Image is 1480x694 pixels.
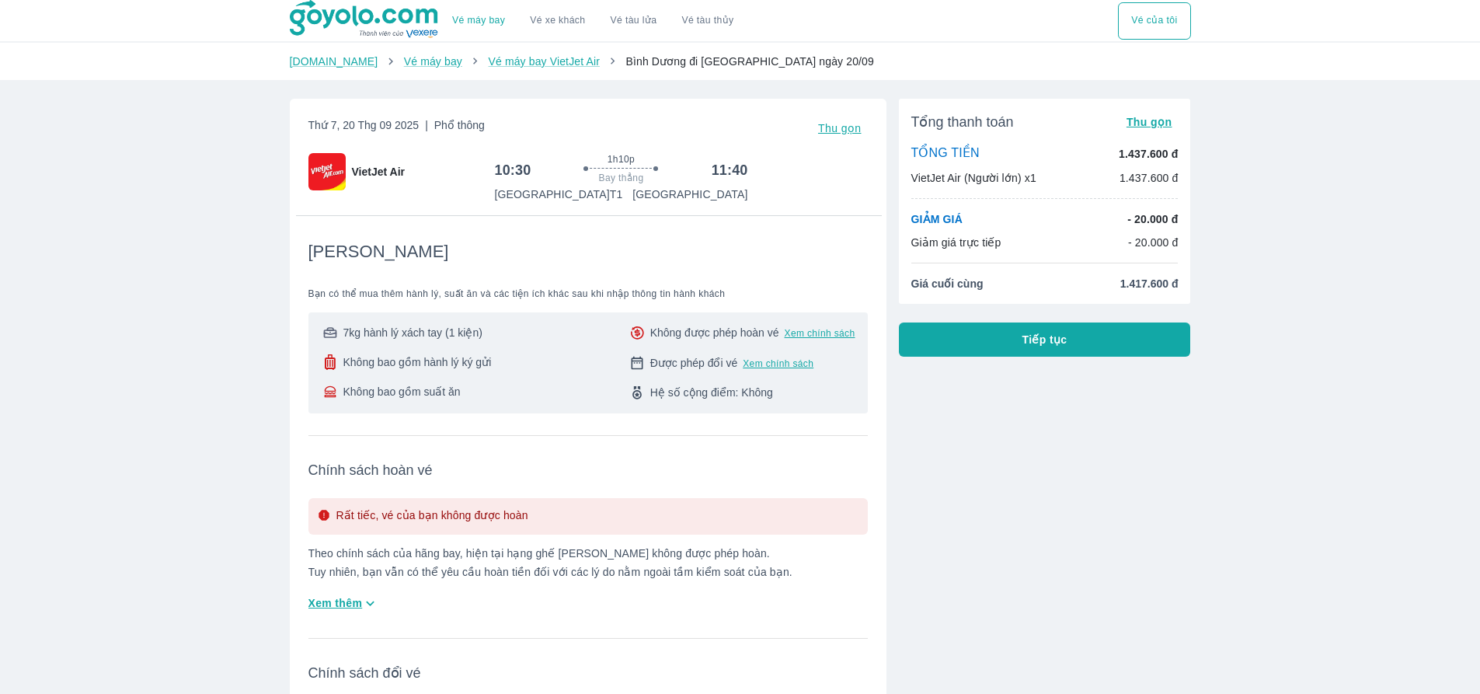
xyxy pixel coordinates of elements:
button: Xem thêm [302,591,385,616]
a: Vé máy bay [404,55,462,68]
span: Bay thẳng [599,172,644,184]
span: Tiếp tục [1022,332,1067,347]
p: 1.437.600 đ [1119,146,1178,162]
button: Vé của tôi [1118,2,1190,40]
span: Không bao gồm suất ăn [343,384,460,399]
button: Tiếp tục [899,323,1191,357]
button: Xem chính sách [743,357,813,370]
span: 1h10p [608,153,635,166]
a: Vé tàu lửa [598,2,670,40]
span: Xem thêm [308,595,363,611]
p: TỔNG TIỀN [911,145,980,162]
span: Thứ 7, 20 Thg 09 2025 [308,117,485,139]
p: Rất tiếc, vé của bạn không được hoàn [336,507,528,525]
button: Thu gọn [1120,111,1179,133]
button: Vé tàu thủy [669,2,746,40]
p: [GEOGRAPHIC_DATA] T1 [494,187,622,202]
a: Vé máy bay [452,15,505,26]
a: [DOMAIN_NAME] [290,55,378,68]
span: Bình Dương đi [GEOGRAPHIC_DATA] ngày 20/09 [625,55,873,68]
button: Xem chính sách [785,327,855,340]
p: Theo chính sách của hãng bay, hiện tại hạng ghế [PERSON_NAME] không được phép hoàn. Tuy nhiên, bạ... [308,547,868,578]
span: Bạn có thể mua thêm hành lý, suất ăn và các tiện ích khác sau khi nhập thông tin hành khách [308,288,868,300]
button: Thu gọn [812,117,868,139]
a: Vé máy bay VietJet Air [488,55,599,68]
h6: 11:40 [712,161,748,180]
p: VietJet Air (Người lớn) x1 [911,170,1036,186]
span: Hệ số cộng điểm: Không [650,385,773,400]
span: Không bao gồm hành lý ký gửi [343,354,491,370]
a: Vé xe khách [530,15,585,26]
span: Không được phép hoàn vé [650,325,779,340]
span: Phổ thông [434,119,485,131]
p: - 20.000 đ [1128,235,1179,250]
h6: 10:30 [494,161,531,180]
span: [PERSON_NAME] [308,241,449,263]
span: Giá cuối cùng [911,276,984,291]
span: Thu gọn [1127,116,1172,128]
p: Giảm giá trực tiếp [911,235,1001,250]
div: choose transportation mode [1118,2,1190,40]
p: 1.437.600 đ [1120,170,1179,186]
span: VietJet Air [352,164,405,180]
span: Tổng thanh toán [911,113,1014,131]
span: Chính sách đổi vé [308,664,868,682]
span: Chính sách hoàn vé [308,461,868,480]
span: | [425,119,428,131]
span: Thu gọn [818,122,862,134]
nav: breadcrumb [290,54,1191,69]
span: 1.417.600 đ [1120,276,1179,291]
p: - 20.000 đ [1127,211,1178,227]
div: choose transportation mode [440,2,746,40]
span: 7kg hành lý xách tay (1 kiện) [343,325,482,340]
span: Được phép đổi vé [650,355,738,371]
p: [GEOGRAPHIC_DATA] [632,187,747,202]
p: GIẢM GIÁ [911,211,963,227]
